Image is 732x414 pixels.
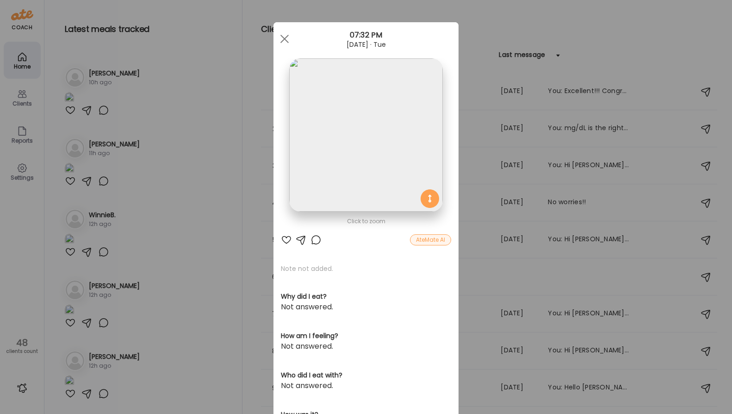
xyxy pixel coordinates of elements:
[281,292,451,301] h3: Why did I eat?
[281,370,451,380] h3: Who did I eat with?
[289,58,442,212] img: images%2FrBT6TZ4uYIhPTjNLOzfJnOCrYM52%2FeKlKGry6CPs5IdTTqhqM%2FzMeRM6yx0sxaHU7zsaZ1_1080
[281,380,451,391] div: Not answered.
[273,30,459,41] div: 07:32 PM
[273,41,459,48] div: [DATE] · Tue
[281,341,451,352] div: Not answered.
[281,331,451,341] h3: How am I feeling?
[410,234,451,245] div: AteMate AI
[281,216,451,227] div: Click to zoom
[281,301,451,313] div: Not answered.
[281,264,451,273] p: Note not added.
